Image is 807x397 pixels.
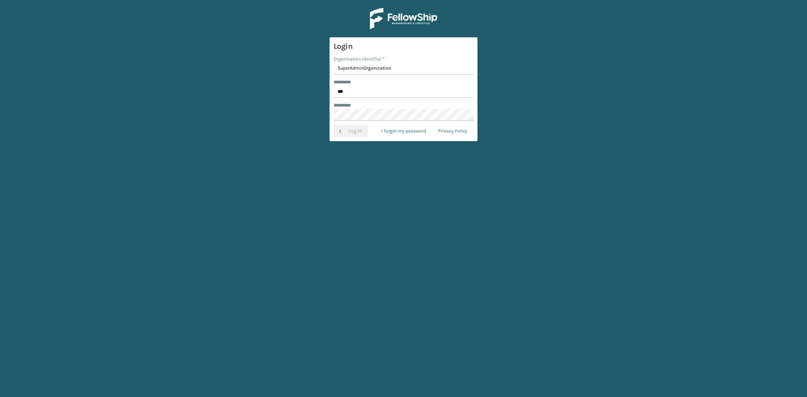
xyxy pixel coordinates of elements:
h3: Login [334,41,473,51]
a: I forgot my password [375,125,432,137]
button: Log In [334,125,368,137]
a: Privacy Policy [432,125,473,137]
img: Logo [370,8,437,29]
label: Organization Identifier [334,55,384,63]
